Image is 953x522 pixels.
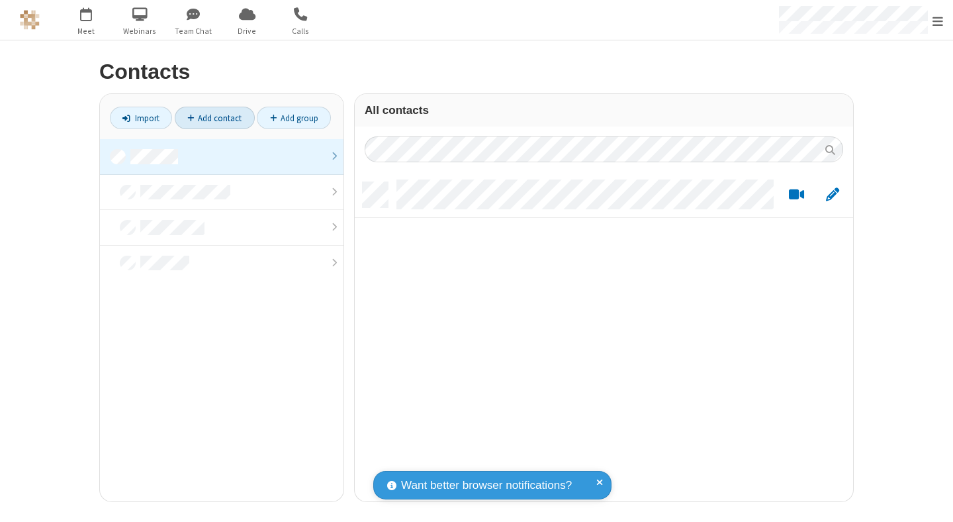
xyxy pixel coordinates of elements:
span: Drive [222,25,272,37]
div: grid [355,172,853,501]
h2: Contacts [99,60,854,83]
button: Start a video meeting [784,187,809,203]
span: Want better browser notifications? [401,477,572,494]
iframe: Chat [920,488,943,513]
span: Team Chat [169,25,218,37]
button: Edit [819,187,845,203]
a: Add contact [175,107,255,129]
a: Add group [257,107,331,129]
a: Import [110,107,172,129]
span: Webinars [115,25,165,37]
h3: All contacts [365,104,843,117]
span: Meet [62,25,111,37]
span: Calls [276,25,326,37]
img: QA Selenium DO NOT DELETE OR CHANGE [20,10,40,30]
